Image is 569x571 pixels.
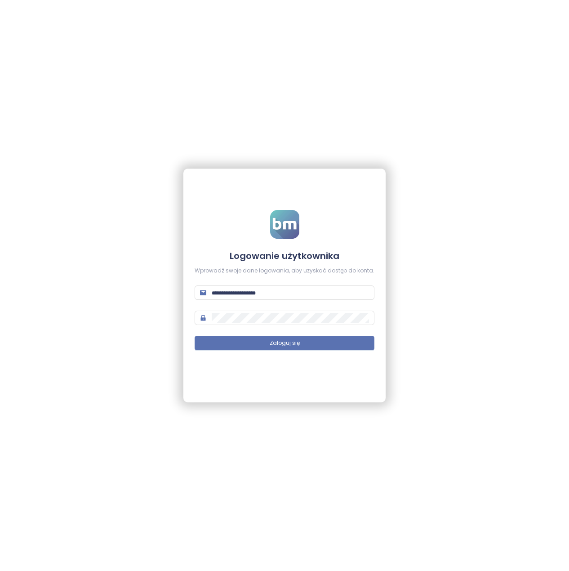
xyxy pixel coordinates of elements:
[195,267,374,275] div: Wprowadź swoje dane logowania, aby uzyskać dostęp do konta.
[270,339,300,348] span: Zaloguj się
[200,315,206,321] span: lock
[200,290,206,296] span: mail
[195,250,374,262] h4: Logowanie użytkownika
[270,210,299,239] img: logo
[195,336,374,350] button: Zaloguj się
